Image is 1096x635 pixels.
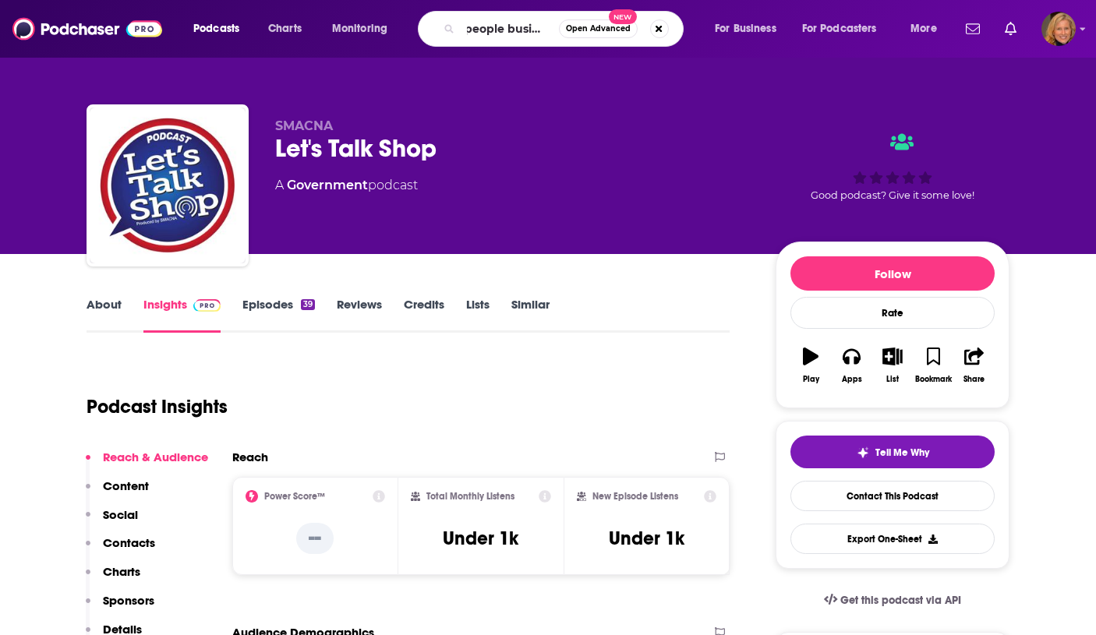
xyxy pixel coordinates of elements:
button: Content [86,478,149,507]
a: Charts [258,16,311,41]
button: Contacts [86,535,155,564]
div: 39 [301,299,315,310]
div: Bookmark [915,375,952,384]
span: Open Advanced [566,25,631,33]
a: Credits [404,297,444,333]
a: Government [287,178,368,192]
p: Content [103,478,149,493]
p: Charts [103,564,140,579]
button: open menu [704,16,796,41]
a: Show notifications dropdown [999,16,1023,42]
a: Similar [511,297,550,333]
input: Search podcasts, credits, & more... [461,16,559,41]
span: New [609,9,637,24]
p: Reach & Audience [103,450,208,464]
button: open menu [900,16,956,41]
span: Logged in as LauraHVM [1041,12,1076,46]
button: List [872,337,913,393]
button: Open AdvancedNew [559,19,638,38]
span: Get this podcast via API [840,594,961,607]
h3: Under 1k [609,527,684,550]
img: Podchaser Pro [193,299,221,312]
div: Apps [842,375,862,384]
div: Rate [790,297,995,329]
h2: Total Monthly Listens [426,491,514,502]
div: Good podcast? Give it some love! [776,118,1009,215]
a: Lists [466,297,490,333]
img: tell me why sparkle [857,446,869,459]
h3: Under 1k [443,527,518,550]
h2: Power Score™ [264,491,325,502]
a: InsightsPodchaser Pro [143,297,221,333]
span: Good podcast? Give it some love! [811,189,974,201]
div: List [886,375,899,384]
span: For Podcasters [802,18,877,40]
button: open menu [792,16,900,41]
p: -- [296,523,334,554]
img: Podchaser - Follow, Share and Rate Podcasts [12,14,162,44]
img: User Profile [1041,12,1076,46]
h1: Podcast Insights [87,395,228,418]
div: A podcast [275,176,418,195]
div: Search podcasts, credits, & more... [433,11,698,47]
button: open menu [321,16,408,41]
h2: Reach [232,450,268,464]
button: Sponsors [86,593,154,622]
span: Monitoring [332,18,387,40]
button: open menu [182,16,260,41]
a: Reviews [337,297,382,333]
button: Social [86,507,138,536]
span: More [910,18,937,40]
button: Apps [831,337,871,393]
p: Sponsors [103,593,154,608]
span: Podcasts [193,18,239,40]
span: Charts [268,18,302,40]
span: SMACNA [275,118,333,133]
a: Contact This Podcast [790,481,995,511]
span: Tell Me Why [875,446,929,459]
button: Export One-Sheet [790,524,995,554]
button: Share [954,337,995,393]
button: Show profile menu [1041,12,1076,46]
img: Let's Talk Shop [90,108,246,263]
button: Charts [86,564,140,593]
button: Reach & Audience [86,450,208,478]
button: Follow [790,256,995,291]
button: tell me why sparkleTell Me Why [790,436,995,468]
a: Show notifications dropdown [960,16,986,42]
a: Get this podcast via API [811,581,974,619]
button: Bookmark [913,337,953,393]
p: Contacts [103,535,155,550]
a: Episodes39 [242,297,315,333]
a: About [87,297,122,333]
p: Social [103,507,138,522]
div: Play [803,375,819,384]
span: For Business [715,18,776,40]
div: Share [963,375,985,384]
button: Play [790,337,831,393]
h2: New Episode Listens [592,491,678,502]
